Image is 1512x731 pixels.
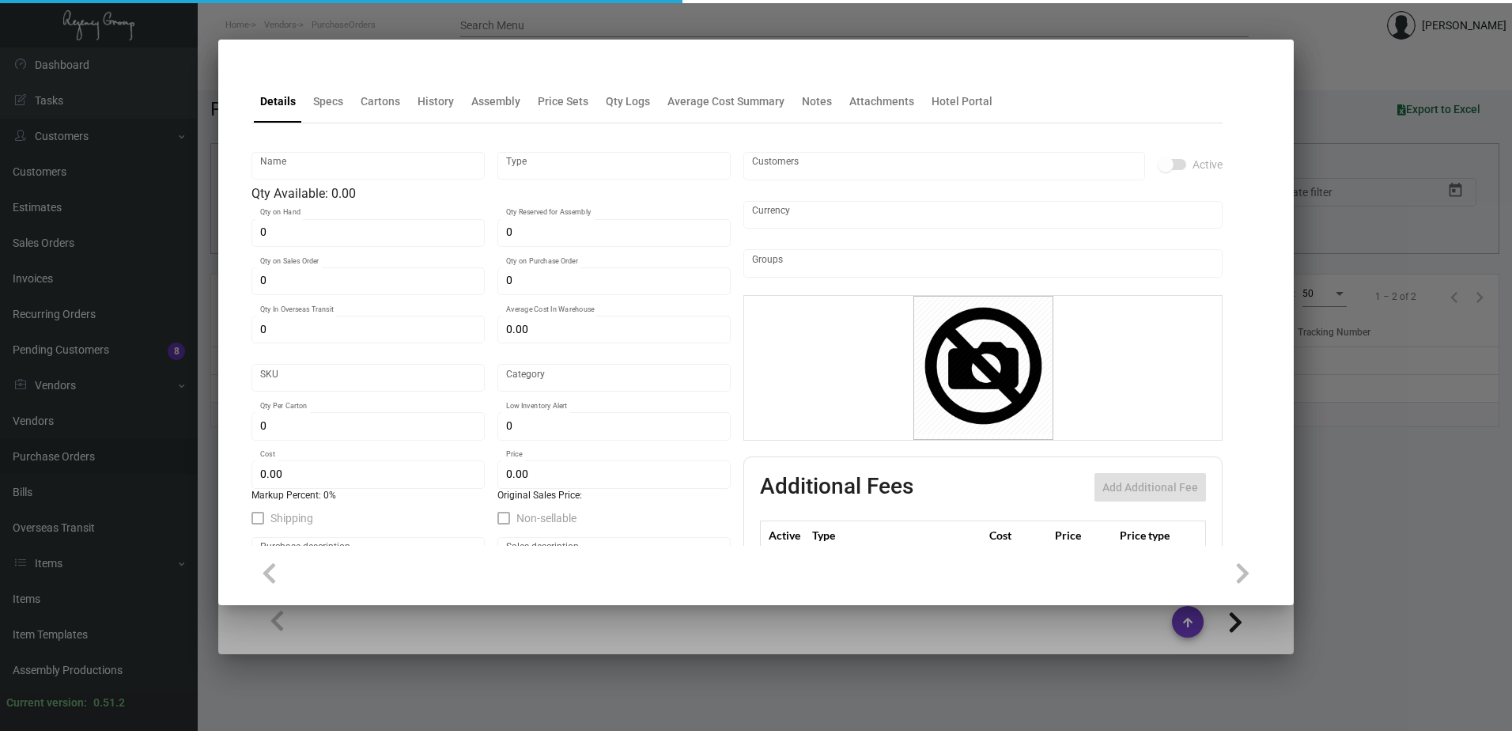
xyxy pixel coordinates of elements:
[760,473,913,502] h2: Additional Fees
[932,93,992,110] div: Hotel Portal
[516,509,576,528] span: Non-sellable
[849,93,914,110] div: Attachments
[418,93,454,110] div: History
[471,93,520,110] div: Assembly
[808,521,985,549] th: Type
[361,93,400,110] div: Cartons
[1051,521,1116,549] th: Price
[93,695,125,711] div: 0.51.2
[1193,155,1223,174] span: Active
[1094,473,1206,502] button: Add Additional Fee
[752,160,1137,172] input: Add new..
[270,509,313,528] span: Shipping
[606,93,650,110] div: Qty Logs
[538,93,588,110] div: Price Sets
[313,93,343,110] div: Specs
[1116,521,1187,549] th: Price type
[761,521,809,549] th: Active
[802,93,832,110] div: Notes
[1102,481,1198,494] span: Add Additional Fee
[251,184,731,203] div: Qty Available: 0.00
[752,257,1215,270] input: Add new..
[985,521,1050,549] th: Cost
[667,93,784,110] div: Average Cost Summary
[260,93,296,110] div: Details
[6,695,87,711] div: Current version:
